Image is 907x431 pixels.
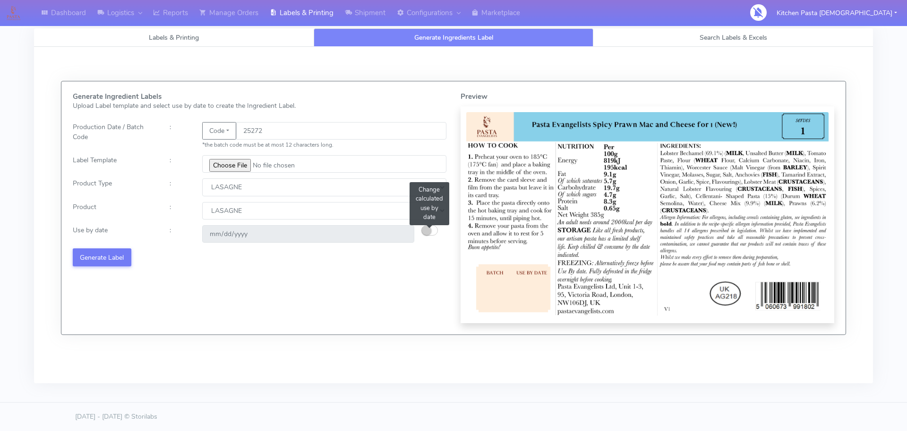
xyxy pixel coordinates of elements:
div: Use by date [66,225,163,243]
div: : [163,155,195,173]
p: Upload Label template and select use by date to create the Ingredient Label. [73,101,446,111]
ul: Tabs [34,28,873,47]
div: Production Date / Batch Code [66,122,163,150]
button: Kitchen Pasta [DEMOGRAPHIC_DATA] [770,3,904,23]
h5: Generate Ingredient Labels [73,93,446,101]
small: *the batch code must be at most 12 characters long. [202,141,334,149]
h5: Preview [461,93,834,101]
button: Code [202,122,236,140]
img: Label Preview [466,112,829,318]
div: : [163,225,195,243]
div: : [163,202,195,220]
div: Product Type [66,178,163,196]
span: Labels & Printing [149,33,199,42]
button: Generate Label [73,248,131,266]
div: : [163,122,195,150]
div: : [163,178,195,196]
div: Product [66,202,163,220]
span: Generate Ingredients Label [414,33,493,42]
div: Label Template [66,155,163,173]
span: Search Labels & Excels [700,33,767,42]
